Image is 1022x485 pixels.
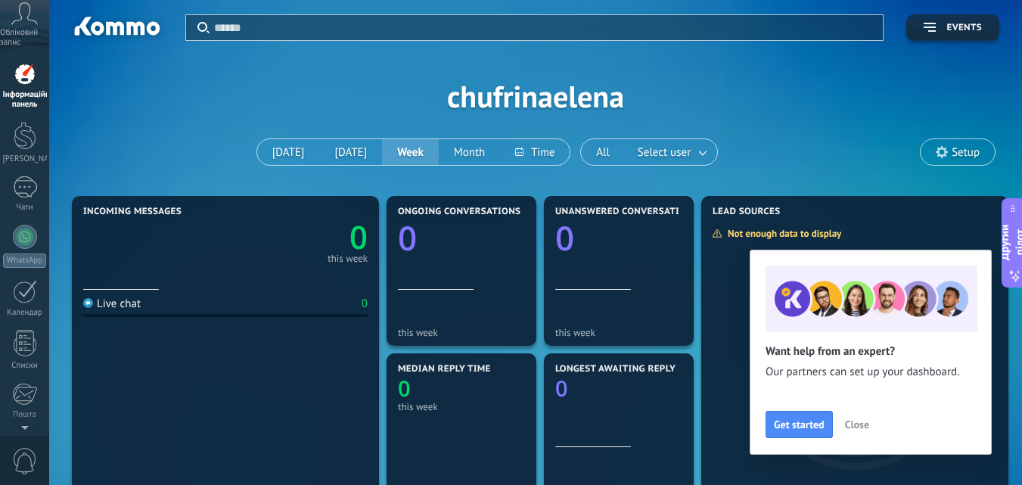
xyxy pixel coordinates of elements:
font: Чати [16,202,33,213]
h2: Want help from an expert? [766,344,976,359]
button: All [581,139,625,165]
button: [DATE] [319,139,382,165]
div: this week [398,401,525,412]
button: [DATE] [257,139,320,165]
text: 0 [555,374,568,403]
text: 0 [398,215,417,260]
text: 0 [398,374,411,403]
button: Close [838,413,876,436]
button: Events [906,14,999,41]
span: Ongoing conversations [398,207,520,217]
span: Unanswered conversations [555,207,698,217]
a: 0 [225,216,368,259]
span: Lead Sources [713,207,780,217]
div: 0 [362,297,368,311]
span: Events [947,23,982,33]
button: Get started [766,411,833,438]
button: Week [382,139,439,165]
div: this week [328,255,368,263]
div: this week [555,327,682,338]
span: Setup [952,146,980,159]
span: Get started [774,419,825,430]
div: Not enough data to display [712,227,852,240]
span: Incoming messages [83,207,182,217]
div: Live chat [83,297,141,311]
div: this week [398,327,525,338]
text: 0 [555,215,574,260]
button: Select user [625,139,717,165]
button: Month [439,139,500,165]
text: 0 [349,216,368,259]
span: Close [845,419,869,430]
span: Median reply time [398,364,491,375]
span: Our partners can set up your dashboard. [766,365,976,380]
span: Select user [635,142,694,163]
font: [PERSON_NAME] [3,154,63,164]
span: Longest awaiting reply [555,364,676,375]
img: Live chat [83,298,93,308]
font: WhatsApp [7,255,42,266]
font: Календар [7,307,42,318]
button: Time [500,139,570,165]
font: Списки [11,360,37,371]
font: Інформаційна панель [3,89,54,110]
